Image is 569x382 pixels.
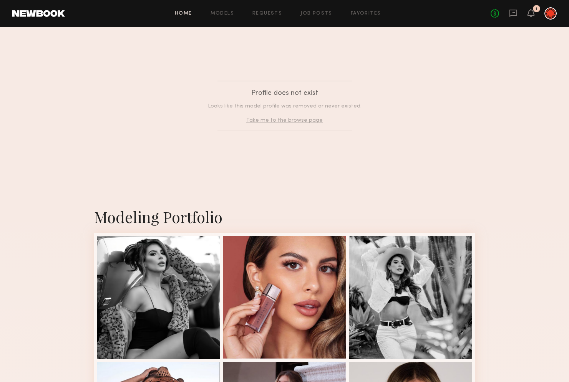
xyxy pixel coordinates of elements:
div: Modeling Portfolio [94,207,475,227]
a: Requests [252,11,282,16]
div: 1 [536,7,537,11]
a: Models [211,11,234,16]
p: Looks like this model profile was removed or never existed. [198,102,372,110]
a: Job Posts [300,11,332,16]
a: Favorites [351,11,381,16]
a: Home [175,11,192,16]
a: Take me to the browse page [246,118,323,123]
div: Profile does not exist [198,88,372,99]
